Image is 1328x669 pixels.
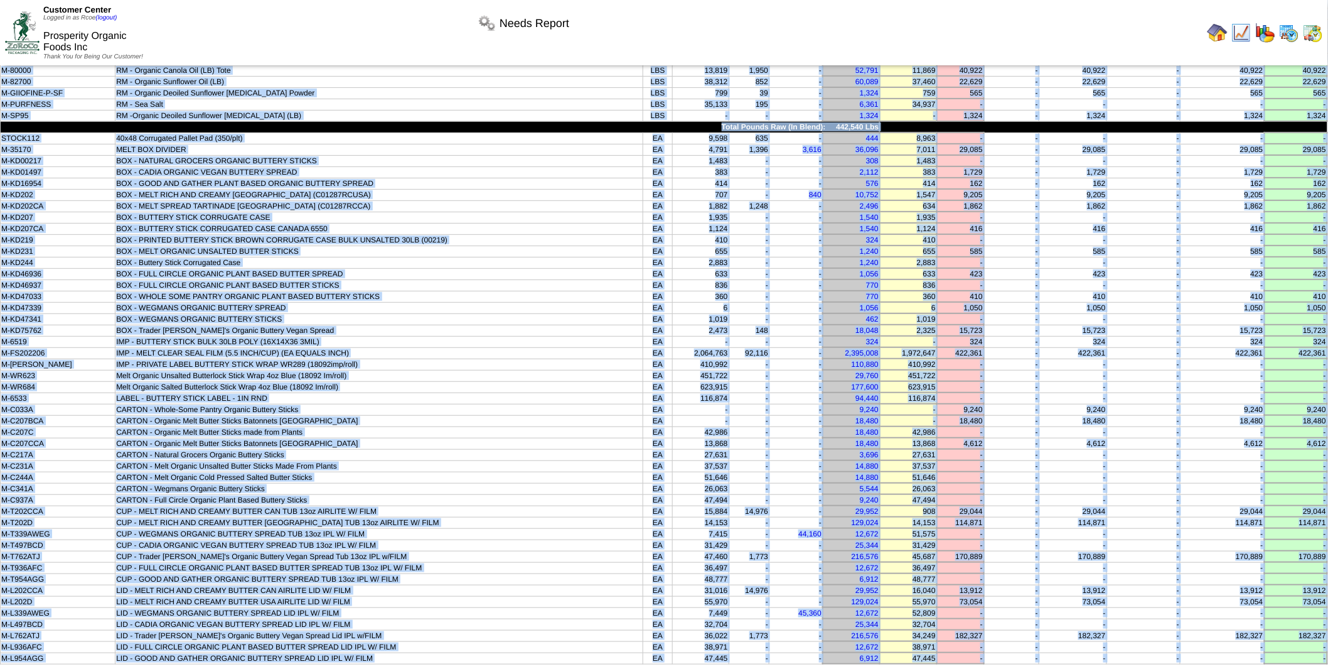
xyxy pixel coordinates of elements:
td: 565 [937,87,984,99]
td: M-KD46936 [1,268,115,280]
td: - [769,99,823,110]
a: 216,576 [852,552,879,561]
td: - [984,234,1039,246]
a: 1,056 [860,303,879,312]
td: 585 [937,246,984,257]
td: 40,922 [1039,65,1107,76]
td: 423 [1039,268,1107,280]
td: M-KD00217 [1,155,115,166]
td: 1,324 [1265,110,1327,121]
td: 565 [1265,87,1327,99]
td: LBS [643,99,673,110]
td: - [729,166,769,178]
span: Customer Center [43,5,111,14]
td: 29,085 [937,144,984,155]
td: M-KD16954 [1,178,115,189]
a: 216,576 [852,631,879,640]
td: 1,248 [729,200,769,212]
a: 14,880 [855,462,879,470]
a: 6,912 [860,575,879,584]
a: (logout) [95,14,117,21]
td: M-GIIOFINE-P-SF [1,87,115,99]
td: - [1106,99,1180,110]
td: - [937,234,984,246]
td: 1,729 [1180,166,1264,178]
td: M-KD202 [1,189,115,200]
a: 29,760 [855,371,879,380]
td: EA [643,223,673,234]
td: - [1106,257,1180,268]
td: 22,629 [1265,76,1327,87]
td: 1,935 [673,212,729,223]
td: 414 [880,178,937,189]
td: 22,629 [1180,76,1264,87]
td: - [1106,133,1180,144]
a: 1,240 [860,247,879,256]
a: 9,240 [860,496,879,504]
td: 1,396 [729,144,769,155]
td: M-KD219 [1,234,115,246]
td: BOX - MELT SPREAD TARTINADE [GEOGRAPHIC_DATA] (C01287RCCA) [115,200,643,212]
td: 655 [880,246,937,257]
td: BOX - FULL CIRCLE ORGANIC PLANT BASED BUTTER SPREAD [115,268,643,280]
td: - [937,212,984,223]
td: 9,598 [673,133,729,144]
td: 1,124 [880,223,937,234]
td: EA [643,166,673,178]
td: - [769,133,823,144]
td: 22,629 [1039,76,1107,87]
td: EA [643,246,673,257]
td: - [729,246,769,257]
a: 6,361 [860,100,879,109]
td: - [729,234,769,246]
td: - [984,257,1039,268]
td: - [1039,234,1107,246]
td: - [1106,87,1180,99]
a: 324 [866,236,879,244]
td: - [1106,268,1180,280]
td: M-SP95 [1,110,115,121]
td: M-KD01497 [1,166,115,178]
td: - [1265,99,1327,110]
td: 633 [673,268,729,280]
a: 1,540 [860,224,879,233]
td: 1,950 [729,65,769,76]
td: 9,205 [1180,189,1264,200]
td: RM - Organic Deoiled Sunflower [MEDICAL_DATA] Powder [115,87,643,99]
td: M-KD244 [1,257,115,268]
a: 12,672 [855,530,879,538]
td: BOX - NATURAL GROCERS ORGANIC BUTTERY STICKS [115,155,643,166]
td: - [729,155,769,166]
td: - [984,76,1039,87]
a: 308 [866,156,879,165]
td: 7,011 [880,144,937,155]
td: - [984,200,1039,212]
a: 9,240 [860,405,879,414]
td: 29,085 [1039,144,1107,155]
a: 177,600 [852,383,879,391]
td: 410 [880,234,937,246]
td: 707 [673,189,729,200]
td: - [984,246,1039,257]
td: Total Pounds Raw (In Blend): 442,540 Lbs [1,121,880,133]
td: - [1106,65,1180,76]
img: calendarprod.gif [1279,23,1299,43]
td: - [729,110,769,121]
a: 12,672 [855,643,879,651]
td: - [1265,155,1327,166]
td: LBS [643,65,673,76]
td: - [1106,246,1180,257]
td: 423 [937,268,984,280]
td: RM - Sea Salt [115,99,643,110]
a: 3,696 [860,450,879,459]
td: M-KD202CA [1,200,115,212]
td: 40,922 [1180,65,1264,76]
td: - [1106,200,1180,212]
td: 29,085 [1180,144,1264,155]
td: - [1180,133,1264,144]
td: 1,124 [673,223,729,234]
td: 9,205 [1265,189,1327,200]
td: 799 [673,87,729,99]
td: 162 [937,178,984,189]
td: 40x48 Corrugated Pallet Pad (350/plt) [115,133,643,144]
